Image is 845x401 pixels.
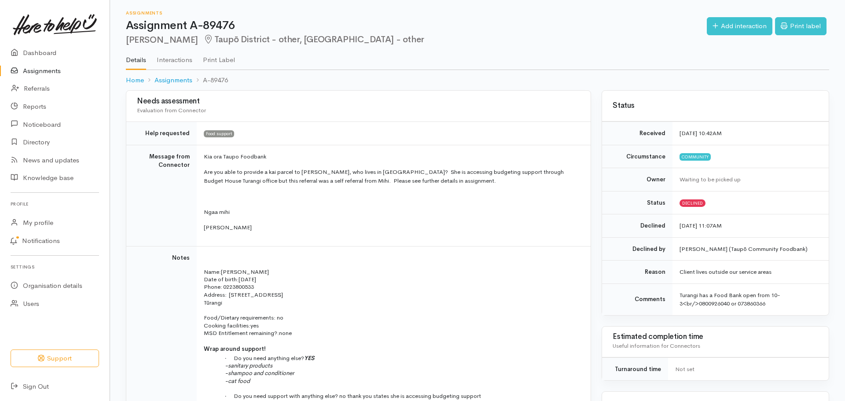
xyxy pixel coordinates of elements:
a: Add interaction [707,17,772,35]
td: Turnaround time [602,357,668,380]
a: Print label [775,17,827,35]
p: [PERSON_NAME] [204,223,580,232]
span: Address: [204,291,227,298]
td: Circumstance [602,145,672,168]
td: Client lives outside our service areas [672,261,829,284]
li: A-89476 [192,75,228,85]
a: Print Label [203,44,235,69]
td: [PERSON_NAME] (Taupō Community Foodbank) [672,237,829,261]
h3: Needs assessment [137,97,580,106]
span: Phone: [204,283,222,291]
td: Turangi has a Food Bank open from 10-3<br/>0800926040 or 073860366 [672,283,829,315]
p: Kia ora Taupo Foodbank [204,152,580,161]
a: Interactions [157,44,192,69]
span: -sanitary products [225,362,272,369]
span: [PERSON_NAME] [221,268,269,276]
td: Message from Connector [126,145,197,246]
h6: Assignments [126,11,707,15]
span: -shampoo and conditioner [225,369,294,377]
a: Assignments [154,75,192,85]
span: [DATE] [239,276,256,283]
h6: Profile [11,198,99,210]
span: yes [250,322,259,329]
p: [STREET_ADDRESS] [204,291,580,298]
span: none [279,329,292,337]
td: Reason [602,261,672,284]
p: Tūrangi [204,298,580,307]
a: Details [126,44,146,70]
span: Useful information for Connectors [613,342,700,349]
span: Food support [204,130,234,137]
span: Cooking facilities: [204,322,250,329]
td: Declined [602,214,672,238]
span: 0223800533 [223,283,254,291]
td: Status [602,191,672,214]
p: Are you able to provide a kai parcel to [PERSON_NAME], who lives in [GEOGRAPHIC_DATA]? She is acc... [204,168,580,185]
time: [DATE] 10:42AM [680,129,722,137]
h1: Assignment A-89476 [126,19,707,32]
td: Declined by [602,237,672,261]
p: Ngaa mihi [204,208,580,217]
span: Wrap around support! [204,345,266,353]
span: · [225,355,234,361]
div: Not set [675,365,818,374]
span: Name: [204,268,221,276]
button: Support [11,349,99,368]
span: -cat food [225,377,250,385]
time: [DATE] 11:07AM [680,222,722,229]
span: Food/Dietary requirements: no [204,314,283,321]
span: Evaluation from Connector [137,107,206,114]
h3: Estimated completion time [613,333,818,341]
span: Do you need support with anything else? no thank you states she is accessing budgeting support [234,392,481,400]
span: YES [304,354,314,362]
span: Taupō District - other, [GEOGRAPHIC_DATA] - other [203,34,424,45]
span: Declined [680,199,705,206]
div: Waiting to be picked up [680,175,818,184]
a: Home [126,75,144,85]
h6: Settings [11,261,99,273]
span: Community [680,153,711,160]
span: Date of birth: [204,276,239,283]
span: · [225,393,234,399]
h2: [PERSON_NAME] [126,35,707,45]
span: MSD Entitlement remaining?: [204,329,279,337]
td: Owner [602,168,672,191]
h3: Status [613,102,818,110]
td: Help requested [126,122,197,145]
nav: breadcrumb [126,70,829,91]
span: Do you need anything else? [234,354,304,362]
td: Received [602,122,672,145]
td: Comments [602,283,672,315]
